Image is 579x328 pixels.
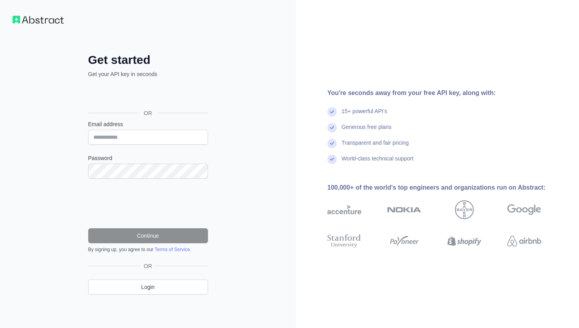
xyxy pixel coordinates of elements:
[88,70,208,78] p: Get your API key in seconds
[88,188,208,219] iframe: reCAPTCHA
[455,200,474,219] img: bayer
[341,139,409,155] div: Transparent and fair pricing
[327,200,361,219] img: accenture
[327,107,337,117] img: check mark
[327,123,337,132] img: check mark
[341,155,414,170] div: World-class technical support
[88,246,208,253] div: By signing up, you agree to our .
[327,88,566,98] div: You're seconds away from your free API key, along with:
[88,280,208,294] a: Login
[84,87,210,104] iframe: Sign in with Google Button
[327,183,566,192] div: 100,000+ of the world's top engineers and organizations run on Abstract:
[88,228,208,243] button: Continue
[141,262,155,270] span: OR
[507,233,541,250] img: airbnb
[13,16,64,24] img: Workflow
[137,109,158,117] span: OR
[341,107,387,123] div: 15+ powerful API's
[327,139,337,148] img: check mark
[341,123,392,139] div: Generous free plans
[387,233,421,250] img: payoneer
[88,53,208,67] h2: Get started
[327,155,337,164] img: check mark
[88,154,208,162] label: Password
[447,233,481,250] img: shopify
[327,233,361,250] img: stanford university
[88,120,208,128] label: Email address
[155,247,190,252] a: Terms of Service
[387,200,421,219] img: nokia
[507,200,541,219] img: google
